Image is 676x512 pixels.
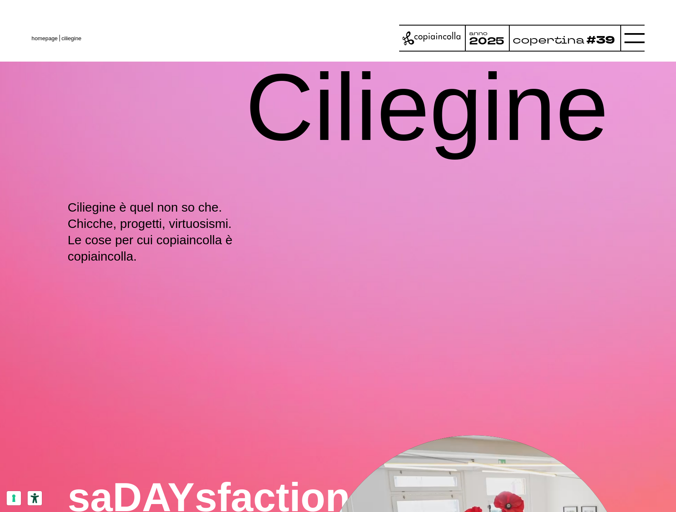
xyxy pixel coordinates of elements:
[469,34,504,48] tspan: 2025
[62,35,82,41] span: ciliegine
[7,491,21,505] button: Le tue preferenze relative al consenso per le tecnologie di tracciamento
[245,41,609,173] h1: Ciliegine
[587,32,617,48] tspan: #39
[31,35,57,41] a: homepage
[28,491,42,505] button: Strumenti di accessibilità
[469,29,487,37] tspan: anno
[513,33,585,47] tspan: copertina
[67,199,284,264] p: Ciliegine è quel non so che. Chicche, progetti, virtuosismi. Le cose per cui copiaincolla è copia...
